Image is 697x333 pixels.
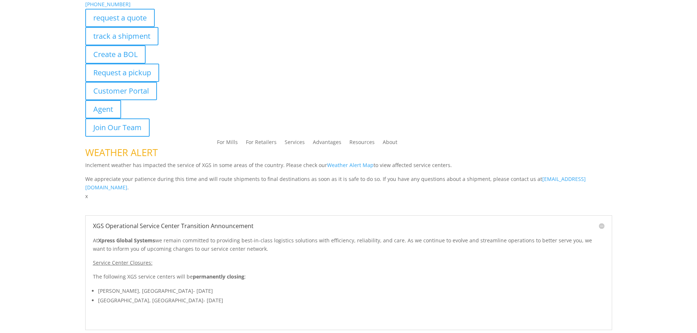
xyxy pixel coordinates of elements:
[85,1,131,8] a: [PHONE_NUMBER]
[93,223,604,229] h5: XGS Operational Service Center Transition Announcement
[85,27,158,45] a: track a shipment
[93,272,604,286] p: The following XGS service centers will be :
[98,296,604,305] li: [GEOGRAPHIC_DATA], [GEOGRAPHIC_DATA]- [DATE]
[93,236,604,259] p: At we remain committed to providing best-in-class logistics solutions with efficiency, reliabilit...
[85,100,121,118] a: Agent
[85,146,158,159] span: WEATHER ALERT
[85,9,155,27] a: request a quote
[85,45,146,64] a: Create a BOL
[246,140,277,148] a: For Retailers
[85,161,612,175] p: Inclement weather has impacted the service of XGS in some areas of the country. Please check our ...
[85,64,159,82] a: Request a pickup
[217,140,238,148] a: For Mills
[327,162,374,169] a: Weather Alert Map
[285,140,305,148] a: Services
[98,237,155,244] strong: Xpress Global Systems
[349,140,375,148] a: Resources
[93,259,153,266] u: Service Center Closures:
[383,140,397,148] a: About
[85,175,612,192] p: We appreciate your patience during this time and will route shipments to final destinations as so...
[85,118,150,137] a: Join Our Team
[193,273,244,280] strong: permanently closing
[313,140,341,148] a: Advantages
[85,192,612,201] p: x
[98,286,604,296] li: [PERSON_NAME], [GEOGRAPHIC_DATA]- [DATE]
[85,82,157,100] a: Customer Portal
